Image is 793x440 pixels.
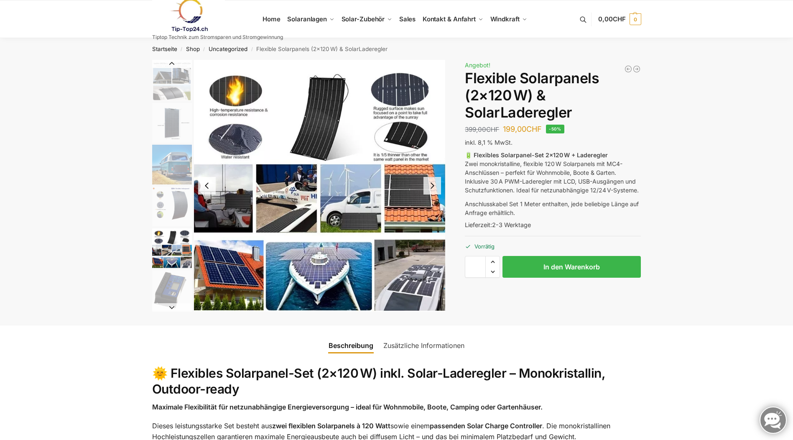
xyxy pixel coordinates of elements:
button: Previous slide [152,59,192,68]
span: Solar-Zubehör [342,15,385,23]
li: 3 / 9 [150,143,192,185]
a: Beschreibung [324,335,378,356]
span: 2-3 Werktage [492,221,531,228]
bdi: 199,00 [503,125,542,133]
span: / [200,46,209,53]
a: Shop [186,46,200,52]
span: inkl. 8,1 % MwSt. [465,139,513,146]
a: Kontakt & Anfahrt [419,0,487,38]
span: Angebot! [465,61,490,69]
span: 0,00 [598,15,625,23]
img: Flexibles Solarmodul 120 watt [152,103,192,143]
span: CHF [613,15,626,23]
a: Sales [395,0,419,38]
span: CHF [486,125,499,133]
span: 0 [630,13,641,25]
button: Next slide [423,177,441,194]
span: CHF [526,125,542,133]
img: Flexible Solar Module [152,60,192,101]
span: Reduce quantity [486,266,500,277]
li: 7 / 9 [150,311,192,353]
a: 0,00CHF 0 [598,7,641,32]
strong: Maximale Flexibilität für netzunabhängige Energieversorgung – ideal für Wohnmobile, Boote, Campin... [152,403,543,411]
span: Solaranlagen [287,15,327,23]
p: Vorrätig [465,236,641,251]
img: Laderegeler [152,270,192,310]
bdi: 399,00 [465,125,499,133]
strong: zwei flexiblen Solarpanels à 120 Watt [272,422,390,430]
li: 4 / 9 [150,185,192,227]
li: 5 / 9 [194,60,446,312]
h2: 🌞 Flexibles Solarpanel-Set (2×120 W) inkl. Solar-Laderegler – Monokristallin, Outdoor-ready [152,366,641,397]
button: Next slide [152,303,192,312]
input: Produktmenge [465,256,486,278]
a: Zusätzliche Informationen [378,335,469,356]
p: Anschlusskabel Set 1 Meter enthalten, jede beliebige Länge auf Anfrage erhältlich. [465,200,641,217]
img: Flexibel in allen Bereichen [152,228,192,268]
strong: 🔋 Flexibles Solarpanel-Set 2×120 W + Laderegler [465,151,608,159]
li: 1 / 9 [150,60,192,102]
li: 6 / 9 [150,269,192,311]
h1: Flexible Solarpanels (2×120 W) & SolarLaderegler [465,70,641,121]
iframe: Sicherer Rahmen für schnelle Bezahlvorgänge [463,283,643,306]
nav: Breadcrumb [137,38,656,60]
a: Solaranlagen [284,0,338,38]
li: 5 / 9 [150,227,192,269]
a: Uncategorized [209,46,247,52]
span: / [247,46,256,53]
span: Windkraft [490,15,520,23]
a: Balkonkraftwerk 1780 Watt mit 4 KWh Zendure Batteriespeicher Notstrom fähig [632,65,641,73]
a: Solar-Zubehör [338,0,395,38]
a: Balkonkraftwerk 890/600 Watt bificial Glas/Glas [624,65,632,73]
a: Windkraft [487,0,530,38]
img: Flexibel in allen Bereichen [194,60,446,312]
button: Previous slide [198,177,216,194]
p: Tiptop Technik zum Stromsparen und Stromgewinnung [152,35,283,40]
span: Sales [399,15,416,23]
img: s-l1600 (4) [152,187,192,226]
span: Kontakt & Anfahrt [423,15,476,23]
span: Increase quantity [486,256,500,267]
strong: passenden Solar Charge Controller [430,422,542,430]
li: 2 / 9 [150,102,192,143]
span: / [177,46,186,53]
button: In den Warenkorb [502,256,641,278]
img: Flexibel unendlich viele Einsatzmöglichkeiten [152,145,192,184]
span: Lieferzeit: [465,221,531,228]
a: Startseite [152,46,177,52]
span: -50% [546,125,564,133]
p: Zwei monokristalline, flexible 120 W Solarpanels mit MC4-Anschlüssen – perfekt für Wohnmobile, Bo... [465,151,641,194]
